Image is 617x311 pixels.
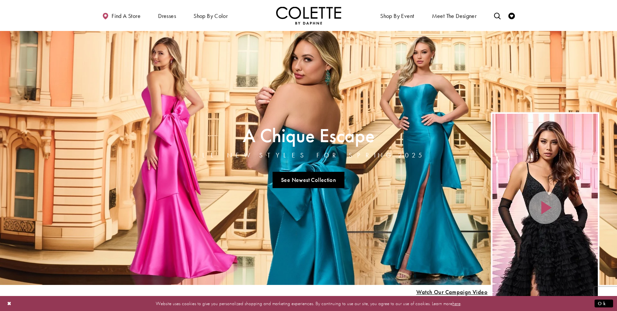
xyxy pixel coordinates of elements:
[452,300,461,306] a: here
[380,13,414,19] span: Shop By Event
[191,169,426,191] ul: Slider Links
[158,13,176,19] span: Dresses
[276,7,341,24] a: Visit Home Page
[416,289,488,295] span: Play Slide #15 Video
[507,7,516,24] a: Check Wishlist
[595,299,613,307] button: Submit Dialog
[192,7,229,24] span: Shop by color
[379,7,416,24] span: Shop By Event
[194,13,228,19] span: Shop by color
[492,7,502,24] a: Toggle search
[101,7,142,24] a: Find a store
[276,7,341,24] img: Colette by Daphne
[112,13,141,19] span: Find a store
[273,172,345,188] a: See Newest Collection A Chique Escape All New Styles For Spring 2025
[430,7,478,24] a: Meet the designer
[432,13,477,19] span: Meet the designer
[156,7,178,24] span: Dresses
[47,299,570,308] p: Website uses cookies to give you personalized shopping and marketing experiences. By continuing t...
[4,298,15,309] button: Close Dialog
